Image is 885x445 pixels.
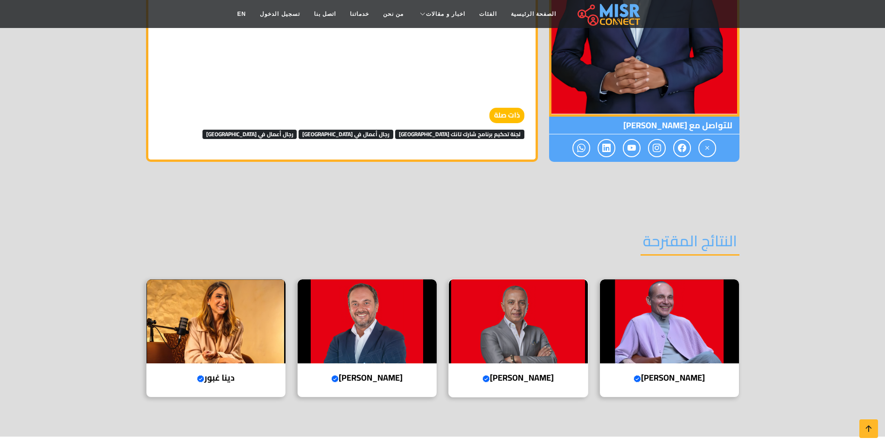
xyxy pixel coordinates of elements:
a: من نحن [376,5,411,23]
img: main.misr_connect [578,2,640,26]
a: رجال أعمال في [GEOGRAPHIC_DATA] [202,126,297,140]
img: أحمد السويدي [449,279,588,363]
a: دينا غبور دينا غبور [140,279,292,397]
a: تسجيل الدخول [253,5,307,23]
svg: Verified account [482,375,490,382]
a: أحمد السويدي [PERSON_NAME] [443,279,594,397]
a: اخبار و مقالات [411,5,472,23]
img: أحمد طارق خليل [298,279,437,363]
svg: Verified account [331,375,339,382]
a: رجال أعمال في [GEOGRAPHIC_DATA] [299,126,393,140]
a: EN [230,5,253,23]
a: أحمد طارق خليل [PERSON_NAME] [292,279,443,397]
span: لجنة تحكيم برنامج شارك تانك [GEOGRAPHIC_DATA] [395,130,524,139]
strong: ذات صلة [489,108,524,123]
span: للتواصل مع [PERSON_NAME] [549,117,739,134]
a: محمد فاروق [PERSON_NAME] [594,279,745,397]
h2: النتائج المقترحة [641,232,739,256]
svg: Verified account [634,375,641,382]
img: دينا غبور [146,279,286,363]
h4: [PERSON_NAME] [305,373,430,383]
h4: دينا غبور [153,373,279,383]
a: خدماتنا [343,5,376,23]
img: محمد فاروق [600,279,739,363]
span: اخبار و مقالات [426,10,465,18]
h4: [PERSON_NAME] [456,373,581,383]
a: الفئات [472,5,504,23]
a: لجنة تحكيم برنامج شارك تانك [GEOGRAPHIC_DATA] [395,126,524,140]
a: اتصل بنا [307,5,343,23]
svg: Verified account [197,375,204,382]
span: رجال أعمال في [GEOGRAPHIC_DATA] [202,130,297,139]
a: الصفحة الرئيسية [504,5,563,23]
span: رجال أعمال في [GEOGRAPHIC_DATA] [299,130,393,139]
h4: [PERSON_NAME] [607,373,732,383]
